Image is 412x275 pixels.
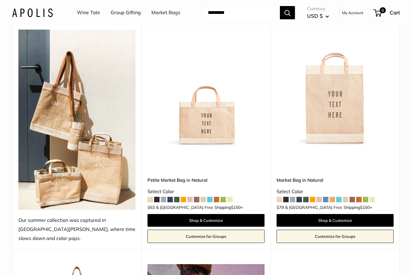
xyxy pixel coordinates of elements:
span: $150 [360,205,370,210]
span: 0 [380,7,386,13]
img: Our summer collection was captured in Todos Santos, where time slows down and color pops. [18,30,135,210]
a: Shop & Customize [277,214,394,227]
a: Market Bag in NaturalMarket Bag in Natural [277,30,394,147]
a: Group Gifting [111,8,141,17]
a: Shop & Customize [147,214,265,227]
span: & [GEOGRAPHIC_DATA] Free Shipping + [285,205,372,209]
a: Market Bag in Natural [277,177,394,184]
span: USD $ [307,13,323,19]
a: Petite Market Bag in Natural [147,177,265,184]
a: Wine Tote [77,8,100,17]
div: Select Color [277,187,394,196]
a: Petite Market Bag in Naturaldescription_Effortless style that elevates every moment [147,30,265,147]
a: Customize for Groups [277,230,394,243]
span: $150 [231,205,241,210]
span: $79 [277,205,284,210]
span: Currency [307,5,329,13]
span: $63 [147,205,155,210]
button: USD $ [307,11,329,21]
img: Petite Market Bag in Natural [147,30,265,147]
button: Search [280,6,295,19]
span: & [GEOGRAPHIC_DATA] Free Shipping + [156,205,243,209]
a: Customize for Groups [147,230,265,243]
img: Market Bag in Natural [277,30,394,147]
div: Our summer collection was captured in [GEOGRAPHIC_DATA][PERSON_NAME], where time slows down and c... [18,216,135,243]
img: Apolis [12,8,53,17]
input: Search... [203,6,280,19]
span: Cart [390,9,400,16]
div: Select Color [147,187,265,196]
a: 0 Cart [374,8,400,18]
a: Market Bags [151,8,180,17]
a: My Account [342,9,363,16]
